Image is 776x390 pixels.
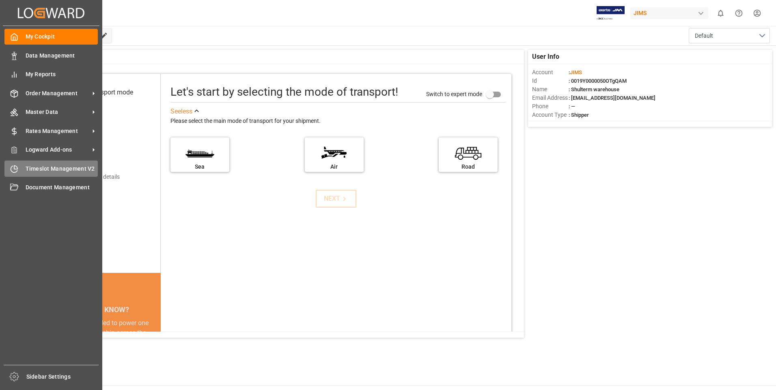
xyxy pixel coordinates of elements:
span: User Info [532,52,559,62]
span: My Reports [26,70,98,79]
span: : 0019Y0000050OTgQAM [569,78,627,84]
div: Please select the main mode of transport for your shipment. [170,116,506,126]
span: Sidebar Settings [26,373,99,381]
button: NEXT [316,190,356,208]
span: Name [532,85,569,94]
span: Email Address [532,94,569,102]
span: Phone [532,102,569,111]
span: Switch to expert mode [426,90,482,97]
span: Default [695,32,713,40]
span: Order Management [26,89,90,98]
span: Rates Management [26,127,90,135]
a: My Cockpit [4,29,98,45]
span: Timeslot Management V2 [26,165,98,173]
span: My Cockpit [26,32,98,41]
span: Data Management [26,51,98,60]
span: Logward Add-ons [26,146,90,154]
span: : Shulterm warehouse [569,86,619,92]
button: show 0 new notifications [711,4,730,22]
a: Data Management [4,47,98,63]
span: : [569,69,582,75]
span: : — [569,103,575,109]
div: Let's start by selecting the mode of transport! [170,84,398,101]
button: Help Center [730,4,748,22]
span: Account [532,68,569,77]
div: Air [309,163,360,171]
div: NEXT [324,194,349,204]
div: Sea [175,163,225,171]
div: Add shipping details [69,173,120,181]
span: Id [532,77,569,85]
button: open menu [689,28,770,43]
div: See less [170,107,192,116]
span: JIMS [570,69,582,75]
span: : [EMAIL_ADDRESS][DOMAIN_NAME] [569,95,655,101]
button: JIMS [630,5,711,21]
button: next slide / item [149,318,161,386]
a: Timeslot Management V2 [4,161,98,176]
img: Exertis%20JAM%20-%20Email%20Logo.jpg_1722504956.jpg [597,6,625,20]
span: Account Type [532,111,569,119]
div: JIMS [630,7,708,19]
div: Road [443,163,494,171]
span: Document Management [26,183,98,192]
span: Master Data [26,108,90,116]
span: : Shipper [569,112,589,118]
